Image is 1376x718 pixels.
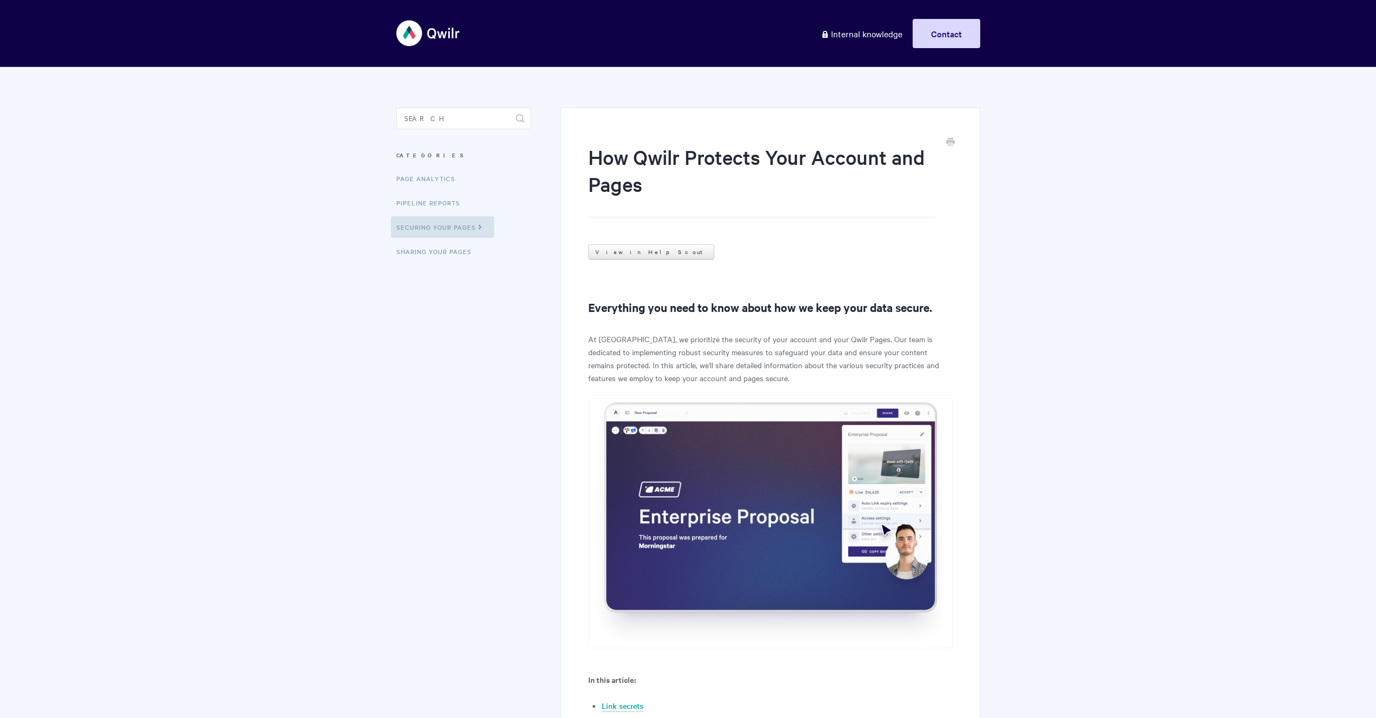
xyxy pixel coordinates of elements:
h1: How Qwilr Protects Your Account and Pages [588,143,936,217]
p: At [GEOGRAPHIC_DATA], we prioritize the security of your account and your Qwilr Pages. Our team i... [588,333,952,384]
h2: Everything you need to know about how we keep your data secure. [588,298,952,316]
a: Internal knowledge [813,19,910,48]
a: Sharing Your Pages [396,241,480,262]
a: Securing Your Pages [391,216,494,238]
img: Qwilr Help Center [396,13,461,54]
h3: Categories [396,145,531,165]
img: file-M2MMkqzk96.png [588,398,952,648]
b: In this article: [588,674,636,685]
a: Pipeline reports [396,192,468,214]
a: View in Help Scout [588,244,714,260]
input: Search [396,108,531,129]
a: Page Analytics [396,168,463,189]
a: Contact [913,19,980,48]
a: Link secrets [602,700,643,712]
a: Print this Article [946,137,955,149]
